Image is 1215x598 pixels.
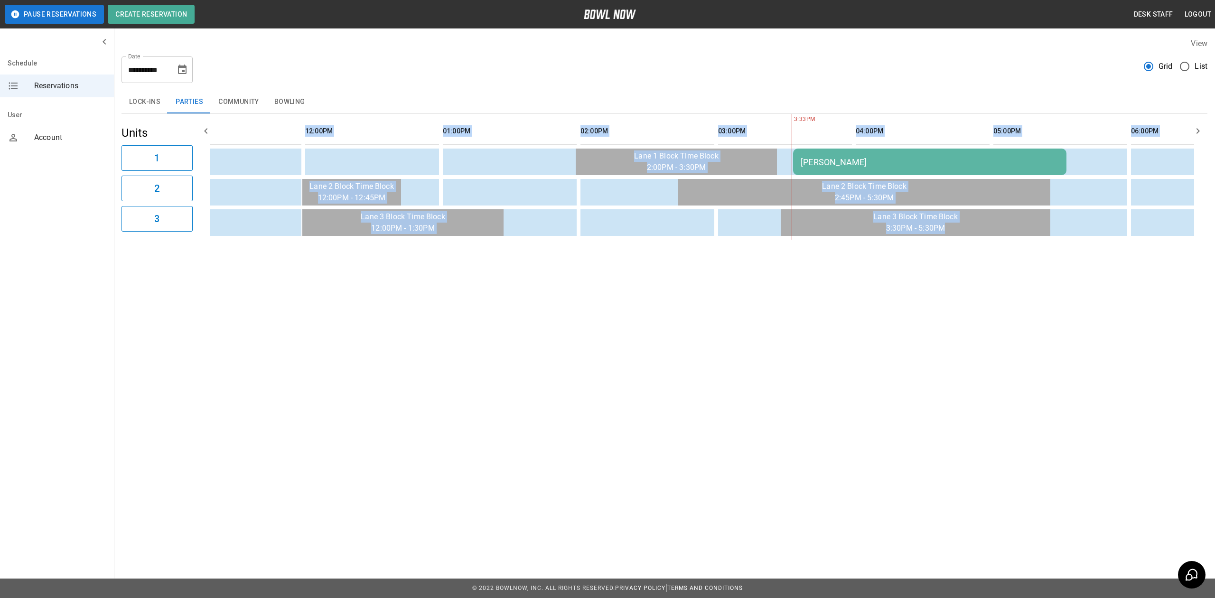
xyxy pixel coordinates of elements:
button: Choose date, selected date is Sep 7, 2025 [173,60,192,79]
button: Community [211,91,267,113]
button: Desk Staff [1130,6,1177,23]
span: © 2022 BowlNow, Inc. All Rights Reserved. [472,585,615,591]
h6: 1 [154,150,159,166]
h5: Units [121,125,193,140]
button: 2 [121,176,193,201]
span: List [1195,61,1207,72]
button: Bowling [267,91,313,113]
th: 12:00PM [305,118,439,145]
span: Grid [1159,61,1173,72]
th: 11:00AM [168,118,301,145]
button: Create Reservation [108,5,195,24]
h6: 2 [154,181,159,196]
button: Pause Reservations [5,5,104,24]
a: Terms and Conditions [667,585,743,591]
img: logo [584,9,636,19]
a: Privacy Policy [615,585,665,591]
div: inventory tabs [121,91,1207,113]
button: Parties [168,91,211,113]
button: 1 [121,145,193,171]
span: Reservations [34,80,106,92]
label: View [1191,39,1207,48]
span: Account [34,132,106,143]
button: 3 [121,206,193,232]
button: Logout [1181,6,1215,23]
button: Lock-ins [121,91,168,113]
h6: 3 [154,211,159,226]
div: [PERSON_NAME] [801,157,1059,167]
span: 3:33PM [792,115,794,124]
